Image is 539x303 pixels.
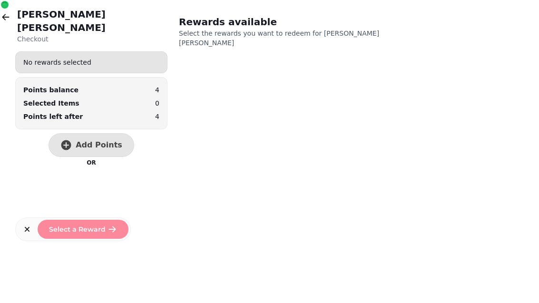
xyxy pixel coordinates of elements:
h2: [PERSON_NAME] [PERSON_NAME] [17,8,167,34]
p: Points left after [23,112,83,121]
div: Points balance [23,85,78,95]
p: Selected Items [23,98,79,108]
span: Add Points [76,141,122,149]
p: 4 [155,112,159,121]
p: 0 [155,98,159,108]
button: Add Points [49,133,134,157]
div: No rewards selected [16,54,167,71]
span: Select a Reward [49,226,106,233]
h2: Rewards available [179,15,362,29]
p: Select the rewards you want to redeem for [179,29,422,48]
p: 4 [155,85,159,95]
button: Select a Reward [38,220,128,239]
p: OR [87,159,96,166]
p: Checkout [17,34,167,44]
